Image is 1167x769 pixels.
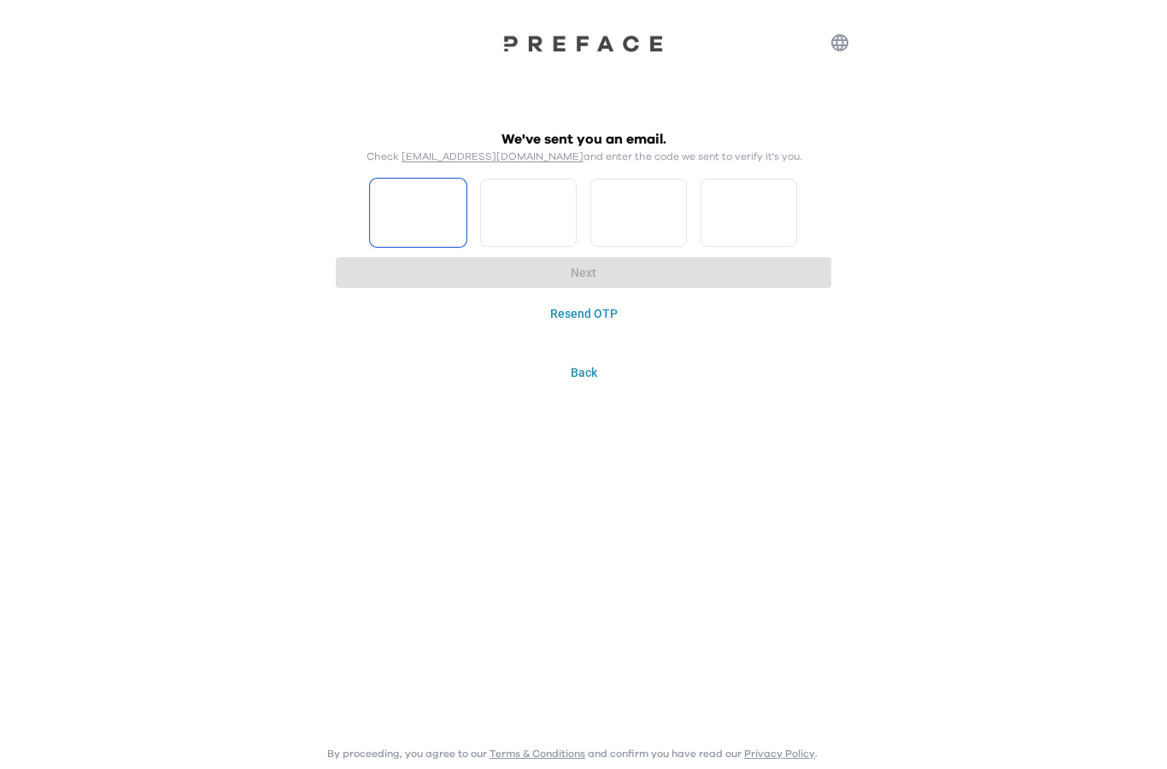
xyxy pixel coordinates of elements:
[367,150,801,163] p: Check and enter the code we sent to verify it's you.
[370,179,466,247] input: Please enter OTP character 1
[501,129,666,150] h2: We've sent you an email.
[498,34,669,52] img: Preface Logo
[744,748,815,759] a: Privacy Policy
[480,179,577,247] input: Please enter OTP character 2
[336,298,831,330] button: Resend OTP
[590,179,687,247] input: Please enter OTP character 3
[327,747,818,760] p: By proceeding, you agree to our and confirm you have read our .
[327,357,840,389] button: Back
[701,179,797,247] input: Please enter OTP character 4
[490,748,585,759] a: Terms & Conditions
